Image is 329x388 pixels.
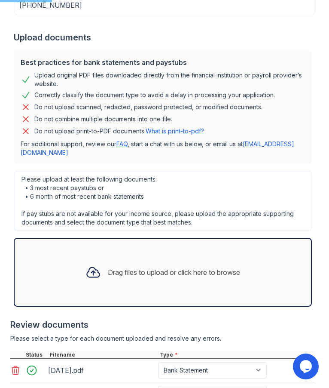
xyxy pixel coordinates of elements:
[116,140,128,148] a: FAQ
[48,351,158,358] div: Filename
[293,354,320,379] iframe: chat widget
[21,140,294,156] a: [EMAIL_ADDRESS][DOMAIN_NAME]
[34,114,172,124] div: Do not combine multiple documents into one file.
[14,171,312,231] div: Please upload at least the following documents: • 3 most recent paystubs or • 6 month of most rec...
[21,57,305,68] div: Best practices for bank statements and paystubs
[24,351,48,358] div: Status
[21,140,305,157] p: For additional support, review our , start a chat with us below, or email us at
[34,90,275,100] div: Correctly classify the document type to avoid a delay in processing your application.
[34,71,305,88] div: Upload original PDF files downloaded directly from the financial institution or payroll provider’...
[34,102,262,112] div: Do not upload scanned, redacted, password protected, or modified documents.
[10,334,315,343] div: Please select a type for each document uploaded and resolve any errors.
[14,31,315,43] div: Upload documents
[34,127,204,135] p: Do not upload print-to-PDF documents.
[108,267,240,277] div: Drag files to upload or click here to browse
[10,319,315,331] div: Review documents
[48,363,155,377] div: [DATE].pdf
[158,351,315,358] div: Type
[146,127,204,135] a: What is print-to-pdf?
